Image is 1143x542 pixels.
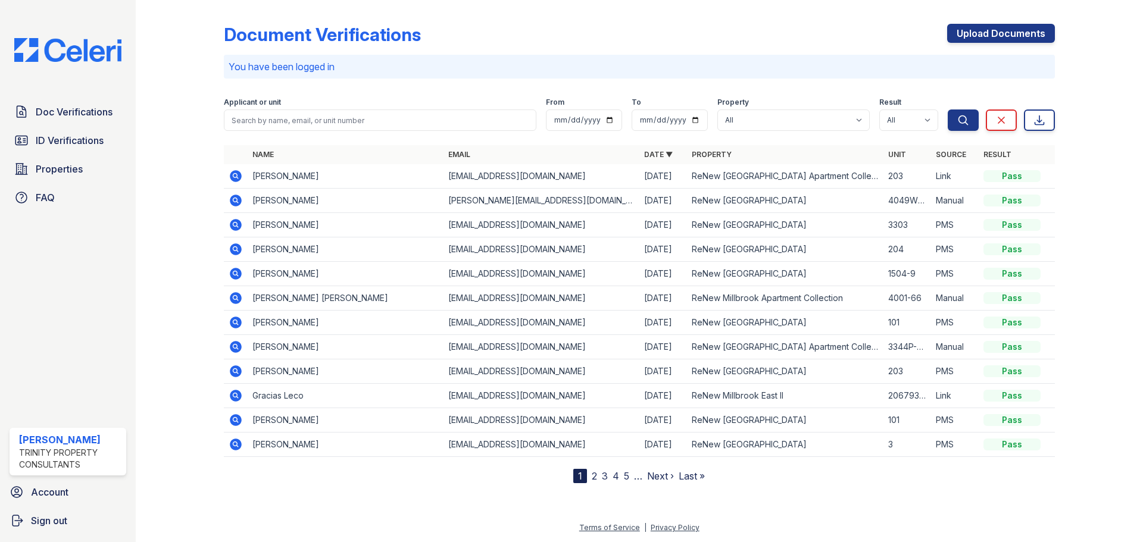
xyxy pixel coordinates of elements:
[634,469,642,483] span: …
[19,447,121,471] div: Trinity Property Consultants
[639,359,687,384] td: [DATE]
[444,311,639,335] td: [EMAIL_ADDRESS][DOMAIN_NAME]
[10,129,126,152] a: ID Verifications
[983,195,1041,206] div: Pass
[983,365,1041,377] div: Pass
[983,268,1041,280] div: Pass
[983,341,1041,353] div: Pass
[444,189,639,213] td: [PERSON_NAME][EMAIL_ADDRESS][DOMAIN_NAME]
[883,384,931,408] td: 20679379
[248,408,444,433] td: [PERSON_NAME]
[31,485,68,499] span: Account
[10,186,126,209] a: FAQ
[687,359,883,384] td: ReNew [GEOGRAPHIC_DATA]
[931,262,979,286] td: PMS
[647,470,674,482] a: Next ›
[687,408,883,433] td: ReNew [GEOGRAPHIC_DATA]
[883,408,931,433] td: 101
[602,470,608,482] a: 3
[248,384,444,408] td: Gracias Leco
[444,286,639,311] td: [EMAIL_ADDRESS][DOMAIN_NAME]
[36,133,104,148] span: ID Verifications
[613,470,619,482] a: 4
[639,286,687,311] td: [DATE]
[248,335,444,359] td: [PERSON_NAME]
[931,433,979,457] td: PMS
[717,98,749,107] label: Property
[883,164,931,189] td: 203
[5,480,131,504] a: Account
[687,384,883,408] td: ReNew Millbrook East II
[248,286,444,311] td: [PERSON_NAME] [PERSON_NAME]
[248,311,444,335] td: [PERSON_NAME]
[639,335,687,359] td: [DATE]
[983,150,1011,159] a: Result
[444,384,639,408] td: [EMAIL_ADDRESS][DOMAIN_NAME]
[10,157,126,181] a: Properties
[444,262,639,286] td: [EMAIL_ADDRESS][DOMAIN_NAME]
[883,213,931,237] td: 3303
[579,523,640,532] a: Terms of Service
[883,237,931,262] td: 204
[224,98,281,107] label: Applicant or unit
[36,162,83,176] span: Properties
[687,237,883,262] td: ReNew [GEOGRAPHIC_DATA]
[444,213,639,237] td: [EMAIL_ADDRESS][DOMAIN_NAME]
[687,189,883,213] td: ReNew [GEOGRAPHIC_DATA]
[687,335,883,359] td: ReNew [GEOGRAPHIC_DATA] Apartment Collection
[983,170,1041,182] div: Pass
[983,292,1041,304] div: Pass
[883,335,931,359] td: 3344P-304
[448,150,470,159] a: Email
[644,150,673,159] a: Date ▼
[687,286,883,311] td: ReNew Millbrook Apartment Collection
[931,384,979,408] td: Link
[639,384,687,408] td: [DATE]
[687,262,883,286] td: ReNew [GEOGRAPHIC_DATA]
[931,213,979,237] td: PMS
[983,243,1041,255] div: Pass
[224,24,421,45] div: Document Verifications
[546,98,564,107] label: From
[444,408,639,433] td: [EMAIL_ADDRESS][DOMAIN_NAME]
[879,98,901,107] label: Result
[931,408,979,433] td: PMS
[5,38,131,62] img: CE_Logo_Blue-a8612792a0a2168367f1c8372b55b34899dd931a85d93a1a3d3e32e68fde9ad4.png
[687,433,883,457] td: ReNew [GEOGRAPHIC_DATA]
[931,164,979,189] td: Link
[883,189,931,213] td: 4049W - 101
[931,286,979,311] td: Manual
[931,237,979,262] td: PMS
[5,509,131,532] a: Sign out
[639,262,687,286] td: [DATE]
[931,311,979,335] td: PMS
[883,262,931,286] td: 1504-9
[679,470,705,482] a: Last »
[983,219,1041,231] div: Pass
[444,237,639,262] td: [EMAIL_ADDRESS][DOMAIN_NAME]
[883,433,931,457] td: 3
[10,100,126,124] a: Doc Verifications
[444,433,639,457] td: [EMAIL_ADDRESS][DOMAIN_NAME]
[36,105,113,119] span: Doc Verifications
[639,164,687,189] td: [DATE]
[687,164,883,189] td: ReNew [GEOGRAPHIC_DATA] Apartment Collection
[248,189,444,213] td: [PERSON_NAME]
[883,359,931,384] td: 203
[229,59,1050,74] p: You have been logged in
[248,237,444,262] td: [PERSON_NAME]
[983,390,1041,402] div: Pass
[632,98,641,107] label: To
[19,433,121,447] div: [PERSON_NAME]
[687,311,883,335] td: ReNew [GEOGRAPHIC_DATA]
[444,335,639,359] td: [EMAIL_ADDRESS][DOMAIN_NAME]
[983,438,1041,450] div: Pass
[888,150,906,159] a: Unit
[883,311,931,335] td: 101
[931,359,979,384] td: PMS
[444,359,639,384] td: [EMAIL_ADDRESS][DOMAIN_NAME]
[644,523,647,532] div: |
[651,523,699,532] a: Privacy Policy
[692,150,732,159] a: Property
[639,213,687,237] td: [DATE]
